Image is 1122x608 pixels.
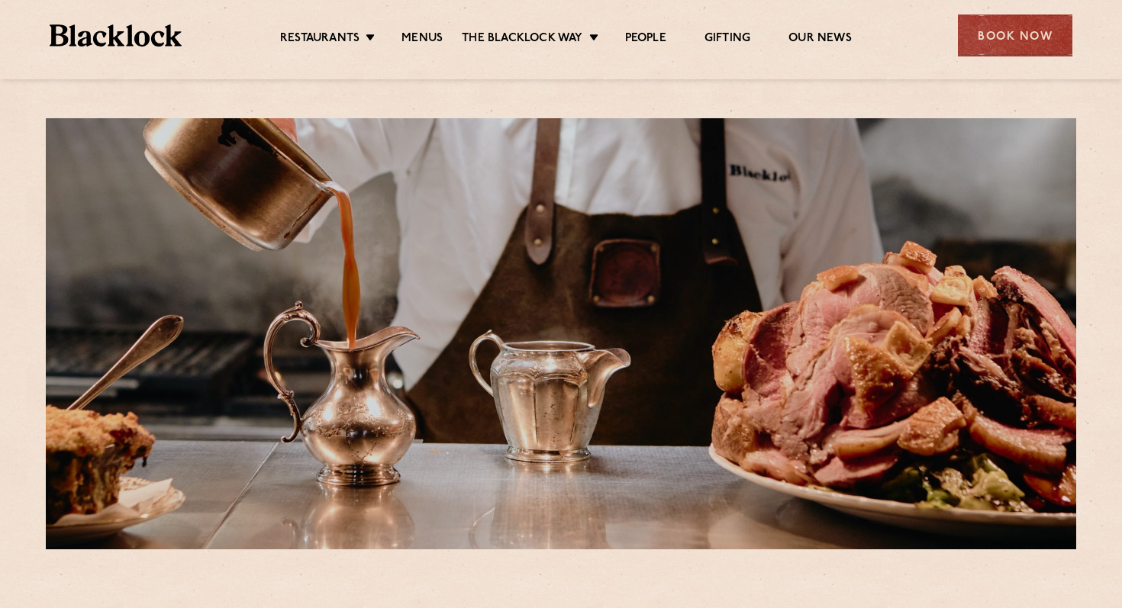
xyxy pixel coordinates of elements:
a: Restaurants [280,31,359,48]
div: Book Now [958,14,1072,56]
a: Our News [788,31,852,48]
a: Menus [401,31,443,48]
a: The Blacklock Way [462,31,582,48]
a: Gifting [704,31,750,48]
img: BL_Textured_Logo-footer-cropped.svg [50,24,182,47]
a: People [625,31,666,48]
